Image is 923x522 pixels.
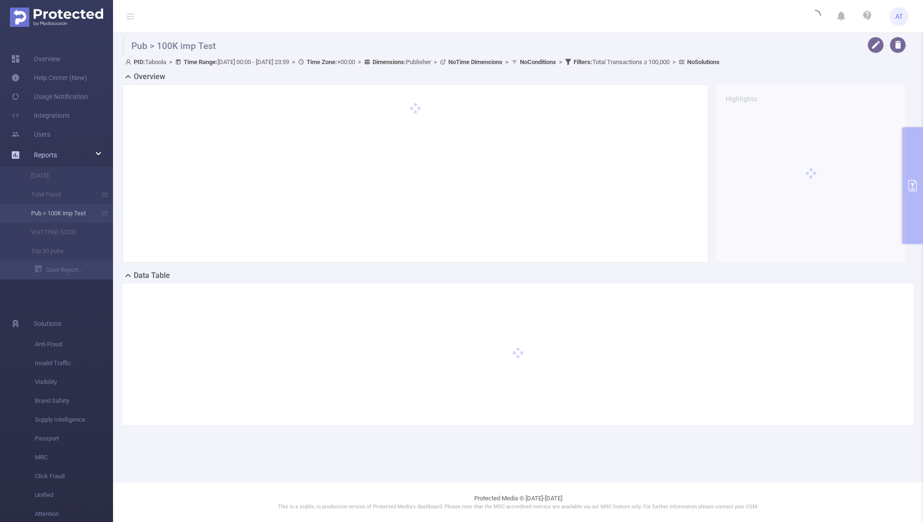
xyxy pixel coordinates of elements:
b: PID: [134,58,145,65]
footer: Protected Media © [DATE]-[DATE] [113,482,923,522]
b: No Solutions [687,58,720,65]
b: Filters : [574,58,592,65]
span: Passport [35,429,113,448]
a: Reports [34,146,57,164]
span: Taboola [DATE] 00:00 - [DATE] 23:59 +00:00 [125,58,720,65]
b: Dimensions : [372,58,406,65]
span: Supply Intelligence [35,410,113,429]
span: > [431,58,440,65]
span: MRC [35,448,113,467]
a: Help Center (New) [11,68,87,87]
h2: Overview [134,71,165,82]
b: Time Zone: [307,58,337,65]
b: No Time Dimensions [448,58,502,65]
span: AT [895,7,903,26]
span: Visibility [35,373,113,391]
span: > [556,58,565,65]
b: No Conditions [520,58,556,65]
a: Overview [11,49,61,68]
span: Total Transactions ≥ 100,000 [574,58,670,65]
b: Time Range: [184,58,218,65]
span: Brand Safety [35,391,113,410]
span: Unified [35,486,113,505]
span: Anti-Fraud [35,335,113,354]
p: This is a stable, in production version of Protected Media's dashboard. Please note that the MRC ... [137,503,899,511]
span: Reports [34,151,57,159]
h1: Pub > 100K imp Test [122,37,854,56]
i: icon: user [125,59,134,65]
span: > [355,58,364,65]
span: > [502,58,511,65]
span: Solutions [34,314,61,333]
span: > [670,58,679,65]
span: > [289,58,298,65]
h2: Data Table [134,270,170,281]
img: Protected Media [10,8,103,27]
a: Users [11,125,50,144]
span: Click Fraud [35,467,113,486]
span: Publisher [372,58,431,65]
i: icon: loading [810,10,821,23]
a: Integrations [11,106,70,125]
span: Invalid Traffic [35,354,113,373]
span: > [166,58,175,65]
a: Usage Notification [11,87,88,106]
